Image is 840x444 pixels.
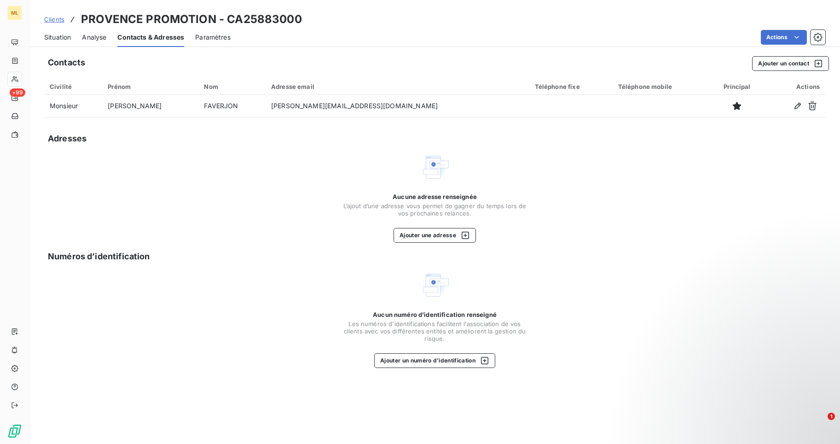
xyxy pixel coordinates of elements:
span: L’ajout d’une adresse vous permet de gagner du temps lors de vos prochaines relances. [343,202,527,217]
img: Empty state [420,152,450,182]
div: Nom [204,83,260,90]
div: Prénom [108,83,193,90]
button: Ajouter un contact [752,56,829,71]
span: Contacts & Adresses [117,33,184,42]
span: Situation [44,33,71,42]
div: Adresse email [271,83,524,90]
span: Clients [44,16,64,23]
div: Actions [770,83,820,90]
div: Téléphone fixe [535,83,607,90]
button: Actions [761,30,807,45]
span: Analyse [82,33,106,42]
td: Monsieur [44,95,102,117]
img: Empty state [420,270,450,300]
span: Aucun numéro d’identification renseigné [373,311,497,318]
span: +99 [10,88,25,97]
div: Principal [714,83,759,90]
span: Aucune adresse renseignée [393,193,477,200]
h5: Contacts [48,56,85,69]
span: Les numéros d'identifications facilitent l'association de vos clients avec vos différentes entité... [343,320,527,342]
td: [PERSON_NAME] [102,95,198,117]
a: Clients [44,15,64,24]
img: Logo LeanPay [7,424,22,438]
td: [PERSON_NAME][EMAIL_ADDRESS][DOMAIN_NAME] [266,95,529,117]
h5: Adresses [48,132,87,145]
button: Ajouter une adresse [394,228,476,243]
div: Civilité [50,83,97,90]
button: Ajouter un numéro d’identification [374,353,495,368]
td: FAVERJON [198,95,266,117]
h3: PROVENCE PROMOTION - CA25883000 [81,11,302,28]
div: ML [7,6,22,20]
span: 1 [828,413,835,420]
span: Paramètres [195,33,231,42]
iframe: Intercom live chat [809,413,831,435]
h5: Numéros d’identification [48,250,150,263]
div: Téléphone mobile [618,83,704,90]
